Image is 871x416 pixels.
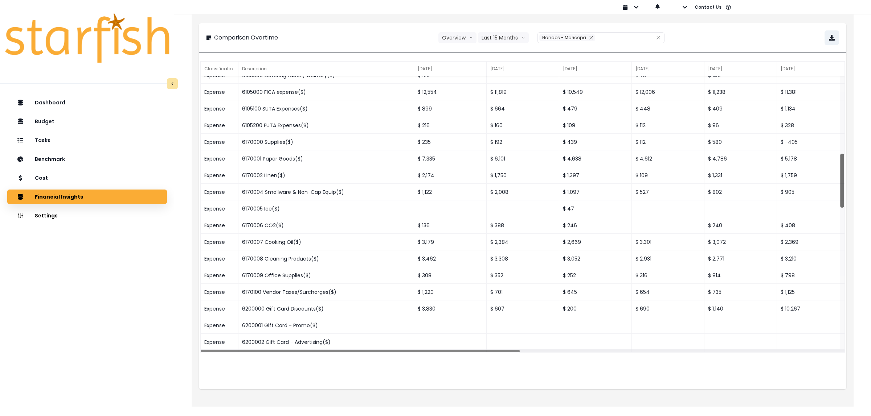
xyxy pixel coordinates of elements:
div: $ 1,125 [777,284,850,300]
div: $ 2,931 [632,250,704,267]
div: $ 580 [704,134,777,150]
div: $ 439 [559,134,632,150]
div: $ 328 [777,117,850,134]
button: Remove [587,34,595,41]
div: $ 1,759 [777,167,850,184]
div: Expense [201,167,238,184]
div: $ 136 [414,217,487,234]
div: $ 899 [414,100,487,117]
button: Financial Insights [7,190,167,204]
div: $ 3,308 [487,250,559,267]
div: $ 607 [487,300,559,317]
div: $ 479 [559,100,632,117]
div: $ 3,052 [559,250,632,267]
div: $ 12,554 [414,84,487,100]
button: Budget [7,114,167,129]
div: 6170008 Cleaning Products($) [238,250,414,267]
div: 6170006 CO2($) [238,217,414,234]
div: $ 2,771 [704,250,777,267]
div: $ 2,384 [487,234,559,250]
div: $ 4,612 [632,150,704,167]
div: $ 814 [704,267,777,284]
div: $ 388 [487,217,559,234]
div: $ 240 [704,217,777,234]
div: 6170005 Ice($) [238,200,414,217]
div: Expense [201,250,238,267]
button: Benchmark [7,152,167,166]
button: Cost [7,171,167,185]
div: $ 2,174 [414,167,487,184]
div: $ 3,301 [632,234,704,250]
button: Overviewarrow down line [438,32,477,43]
div: $ 448 [632,100,704,117]
div: $ 6,101 [487,150,559,167]
div: $ 4,786 [704,150,777,167]
div: Expense [201,284,238,300]
svg: close [656,36,661,40]
div: $ 47 [559,200,632,217]
div: 6105000 FICA expense($) [238,84,414,100]
div: $ 109 [632,167,704,184]
p: Budget [35,118,54,125]
div: $ 3,072 [704,234,777,250]
div: [DATE] [777,62,850,76]
svg: close [589,36,593,40]
div: $ 7,335 [414,150,487,167]
div: $ 11,819 [487,84,559,100]
div: $ 735 [704,284,777,300]
div: $ 3,830 [414,300,487,317]
div: $ 1,140 [704,300,777,317]
div: $ 1,220 [414,284,487,300]
div: $ 112 [632,134,704,150]
div: $ 1,122 [414,184,487,200]
div: $ 5,178 [777,150,850,167]
div: Expense [201,200,238,217]
div: $ 664 [487,100,559,117]
div: [DATE] [632,62,704,76]
div: Expense [201,84,238,100]
div: $ 654 [632,284,704,300]
div: $ 160 [487,117,559,134]
p: Benchmark [35,156,65,162]
button: Last 15 Monthsarrow down line [478,32,529,43]
div: $ 3,462 [414,250,487,267]
button: Tasks [7,133,167,147]
div: $ 2,008 [487,184,559,200]
div: 6170007 Cooking Oil($) [238,234,414,250]
div: 6105100 SUTA Expenses($) [238,100,414,117]
button: Settings [7,208,167,223]
div: $ 192 [487,134,559,150]
div: 6200000 Gift Card Discounts($) [238,300,414,317]
div: $ 10,267 [777,300,850,317]
div: Expense [201,134,238,150]
button: Dashboard [7,95,167,110]
div: $ 690 [632,300,704,317]
div: [DATE] [704,62,777,76]
div: 6200001 Gift Card - Promo($) [238,317,414,334]
div: $ 11,381 [777,84,850,100]
div: Expense [201,217,238,234]
div: $ 4,638 [559,150,632,167]
div: $ 216 [414,117,487,134]
div: $ 96 [704,117,777,134]
div: $ 409 [704,100,777,117]
div: Expense [201,317,238,334]
div: Expense [201,150,238,167]
div: [DATE] [559,62,632,76]
div: $ 1,134 [777,100,850,117]
div: $ 12,006 [632,84,704,100]
div: $ 3,210 [777,250,850,267]
div: Expense [201,234,238,250]
div: Expense [201,184,238,200]
div: $ 1,750 [487,167,559,184]
div: $ 308 [414,267,487,284]
div: 6170001 Paper Goods($) [238,150,414,167]
div: $ 109 [559,117,632,134]
div: Expense [201,334,238,350]
div: $ 352 [487,267,559,284]
div: 6105200 FUTA Expenses($) [238,117,414,134]
p: Dashboard [35,100,65,106]
p: Comparison Overtime [214,33,278,42]
div: 6170000 Supplies($) [238,134,414,150]
div: $ 701 [487,284,559,300]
